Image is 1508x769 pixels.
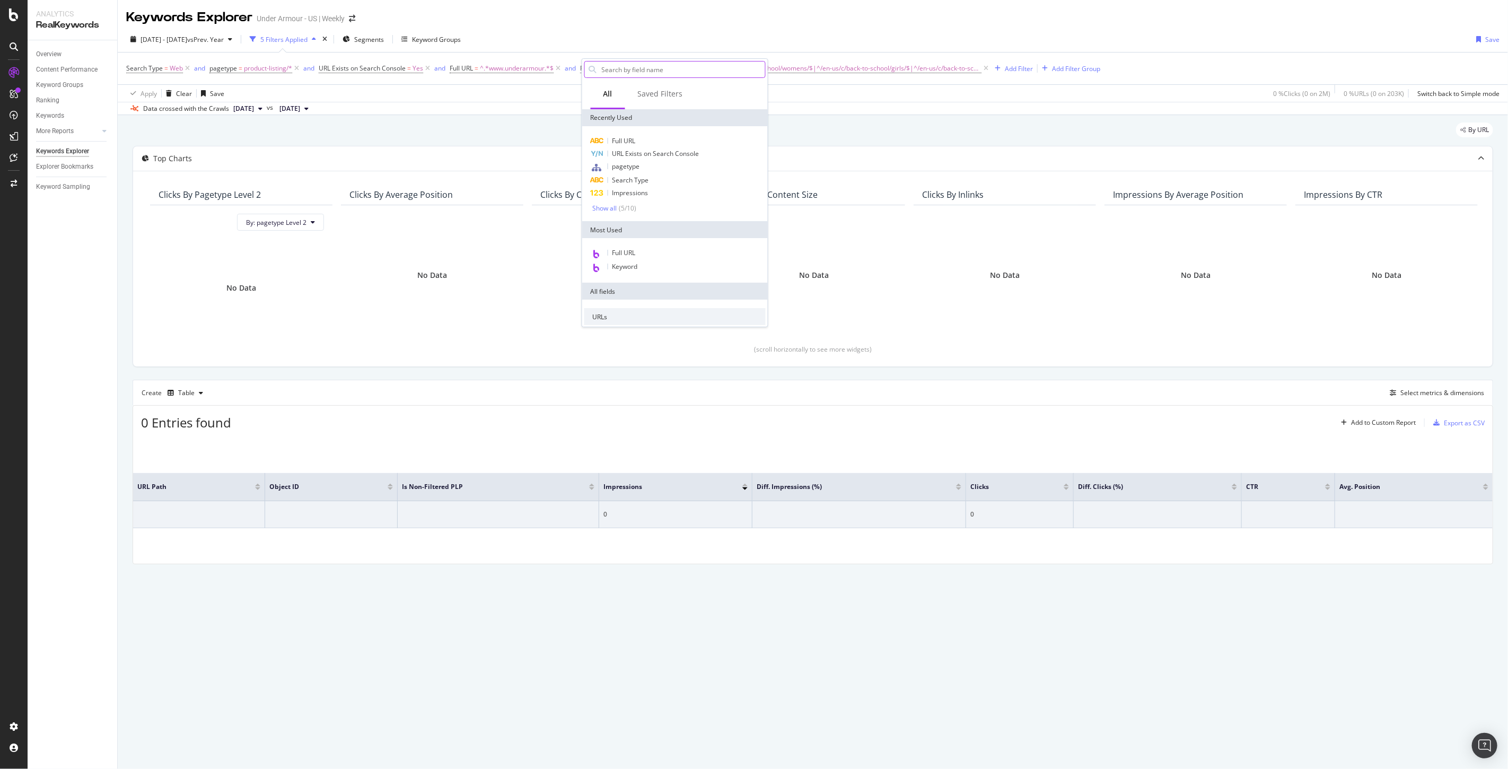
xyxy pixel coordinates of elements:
[319,64,406,73] span: URL Exists on Search Console
[612,149,699,158] span: URL Exists on Search Console
[638,89,683,99] div: Saved Filters
[194,64,205,73] div: and
[229,102,267,115] button: [DATE]
[922,189,984,200] div: Clicks By Inlinks
[338,31,388,48] button: Segments
[413,61,423,76] span: Yes
[1372,270,1401,281] div: No Data
[36,161,93,172] div: Explorer Bookmarks
[757,482,940,492] span: Diff. Impressions (%)
[237,214,324,231] button: By: pagetype Level 2
[582,109,768,126] div: Recently Used
[126,64,163,73] span: Search Type
[163,384,207,401] button: Table
[1468,127,1489,133] span: By URL
[349,189,453,200] div: Clicks By Average Position
[1386,387,1484,399] button: Select metrics & dimensions
[36,64,110,75] a: Content Performance
[731,189,818,200] div: Clicks By Content Size
[1485,35,1500,44] div: Save
[194,63,205,73] button: and
[146,345,1480,354] div: (scroll horizontally to see more widgets)
[162,85,192,102] button: Clear
[36,146,89,157] div: Keywords Explorer
[142,384,207,401] div: Create
[36,126,99,137] a: More Reports
[1339,482,1467,492] span: Avg. Position
[267,103,275,112] span: vs
[239,64,242,73] span: =
[799,270,829,281] div: No Data
[233,104,254,113] span: 2025 Aug. 28th
[1181,270,1211,281] div: No Data
[480,61,554,76] span: ^.*www.underarmour.*$
[36,80,83,91] div: Keyword Groups
[603,482,726,492] span: Impressions
[1429,414,1485,431] button: Export as CSV
[36,49,62,60] div: Overview
[1472,31,1500,48] button: Save
[197,85,224,102] button: Save
[990,270,1020,281] div: No Data
[126,85,157,102] button: Apply
[407,64,411,73] span: =
[303,64,314,73] div: and
[434,64,445,73] div: and
[617,204,637,213] div: ( 5 / 10 )
[137,482,239,492] span: URL Path
[244,61,292,76] span: product-listing/*
[1246,482,1309,492] span: CTR
[170,61,183,76] span: Web
[36,95,110,106] a: Ranking
[593,205,617,212] div: Show all
[36,95,59,106] div: Ranking
[475,64,478,73] span: =
[246,31,320,48] button: 5 Filters Applied
[1273,89,1330,98] div: 0 % Clicks ( 0 on 2M )
[159,189,261,200] div: Clicks By pagetype Level 2
[1456,123,1493,137] div: legacy label
[1344,89,1404,98] div: 0 % URLs ( 0 on 203K )
[187,35,224,44] span: vs Prev. Year
[402,482,573,492] span: Is Non-Filtered PLP
[269,482,372,492] span: Object ID
[1113,189,1243,200] div: Impressions By Average Position
[246,218,306,227] span: By: pagetype Level 2
[1417,89,1500,98] div: Switch back to Simple mode
[1304,189,1382,200] div: Impressions By CTR
[603,510,748,519] div: 0
[565,64,576,73] div: and
[1472,733,1497,758] div: Open Intercom Messenger
[36,8,109,19] div: Analytics
[349,15,355,22] div: arrow-right-arrow-left
[612,262,638,271] span: Keyword
[412,35,461,44] div: Keyword Groups
[1444,418,1485,427] div: Export as CSV
[36,110,110,121] a: Keywords
[257,13,345,24] div: Under Armour - US | Weekly
[260,35,308,44] div: 5 Filters Applied
[210,89,224,98] div: Save
[990,62,1033,75] button: Add Filter
[1078,482,1216,492] span: Diff. Clicks (%)
[36,146,110,157] a: Keywords Explorer
[126,31,236,48] button: [DATE] - [DATE]vsPrev. Year
[36,49,110,60] a: Overview
[612,162,640,171] span: pagetype
[970,482,1048,492] span: Clicks
[970,510,1069,519] div: 0
[612,248,636,257] span: Full URL
[36,161,110,172] a: Explorer Bookmarks
[209,64,237,73] span: pagetype
[450,64,473,73] span: Full URL
[565,63,576,73] button: and
[36,64,98,75] div: Content Performance
[540,189,592,200] div: Clicks By CTR
[126,8,252,27] div: Keywords Explorer
[1351,420,1416,426] div: Add to Custom Report
[36,19,109,31] div: RealKeywords
[434,63,445,73] button: and
[320,34,329,45] div: times
[141,35,187,44] span: [DATE] - [DATE]
[36,126,74,137] div: More Reports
